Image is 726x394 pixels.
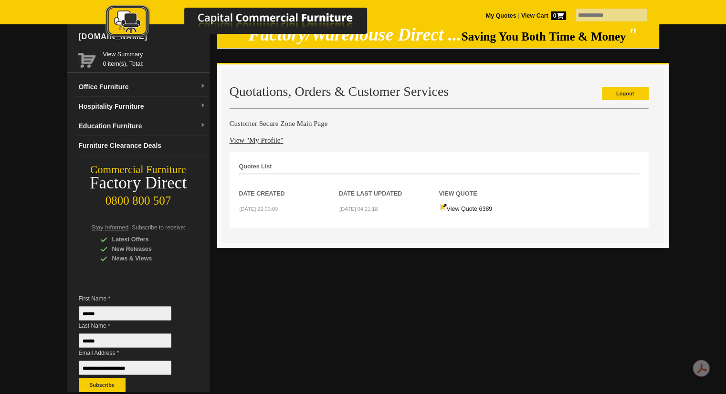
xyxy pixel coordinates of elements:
a: Logout [602,87,649,100]
strong: Quotes List [239,163,272,170]
input: Last Name * [79,333,171,348]
a: Furniture Clearance Deals [75,136,210,156]
th: Date Created [239,175,339,198]
div: Commercial Furniture [67,163,210,176]
em: "Factory/Warehouse Direct ... [239,25,462,44]
a: View Summary [103,50,206,59]
span: Stay Informed [92,224,129,231]
span: 0 [551,11,566,20]
h4: Customer Secure Zone Main Page [230,119,649,128]
a: View Cart0 [519,12,566,19]
button: Subscribe [79,378,126,392]
img: dropdown [200,103,206,109]
div: [DOMAIN_NAME] [75,22,210,51]
img: dropdown [200,123,206,128]
div: 0800 800 507 [67,189,210,207]
th: View Quote [439,175,539,198]
input: First Name * [79,306,171,321]
img: Quote-icon [440,203,447,211]
a: Hospitality Furnituredropdown [75,97,210,116]
span: Email Address * [79,348,186,358]
strong: View Cart [521,12,566,19]
a: Education Furnituredropdown [75,116,210,136]
div: New Releases [100,244,191,254]
a: Office Furnituredropdown [75,77,210,97]
span: 0 item(s), Total: [103,50,206,67]
div: Factory Direct [67,176,210,190]
a: My Quotes [486,12,516,19]
img: Capital Commercial Furniture Logo [79,5,413,40]
small: [DATE] 22:00:00 [240,206,278,212]
span: Subscribe to receive: [132,224,185,231]
img: dropdown [200,83,206,89]
span: Saving You Both Time & Money [462,30,626,43]
a: Capital Commercial Furniture Logo [79,5,413,42]
small: [DATE] 04:21:18 [339,206,378,212]
th: Date Last Updated [339,175,439,198]
span: First Name * [79,294,186,303]
a: View "My Profile" [230,136,284,144]
em: " [628,25,638,44]
a: View Quote 6389 [440,206,493,212]
div: Latest Offers [100,235,191,244]
h2: Quotations, Orders & Customer Services [230,84,649,99]
span: Last Name * [79,321,186,331]
input: Email Address * [79,361,171,375]
div: News & Views [100,254,191,263]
